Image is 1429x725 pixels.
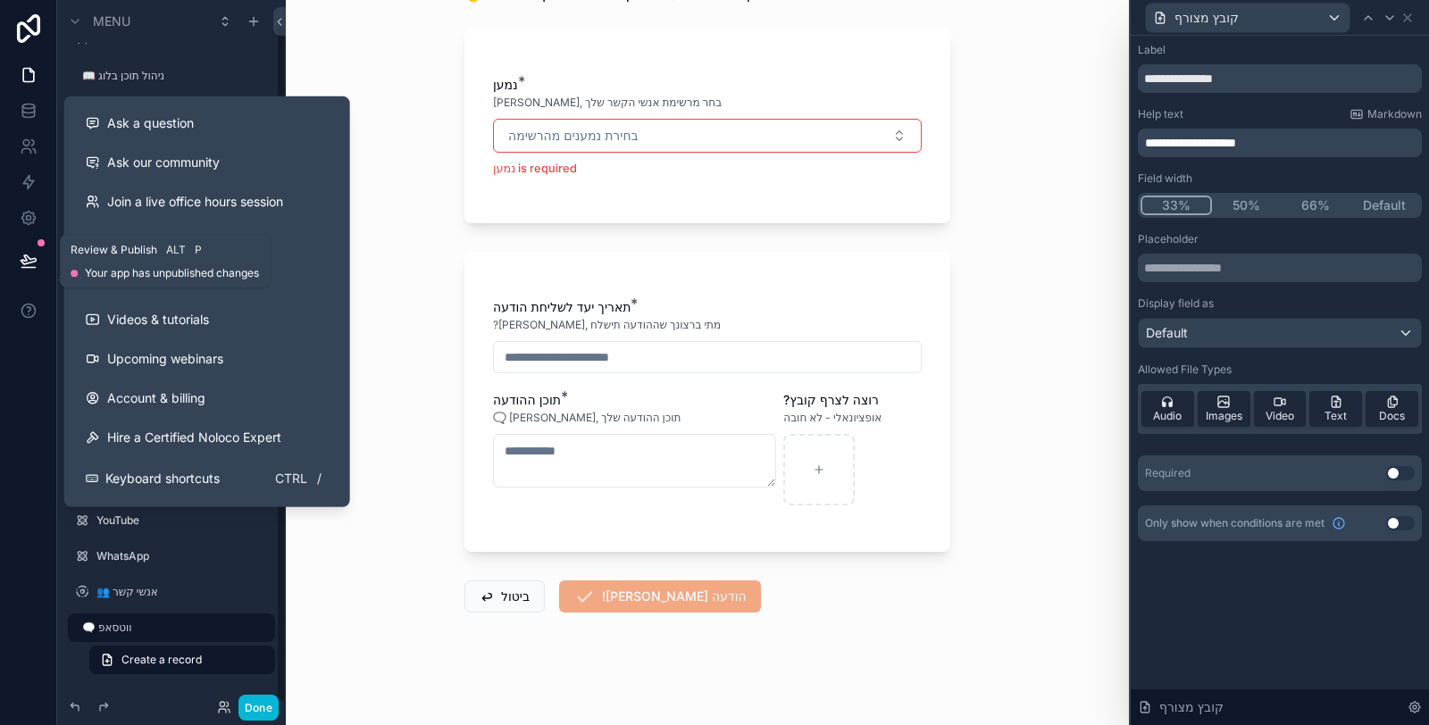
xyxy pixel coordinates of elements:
span: Join a live office hours session [107,193,283,211]
button: Done [238,695,279,721]
a: Markdown [1350,107,1422,121]
span: Default [1146,324,1188,342]
span: Only show when conditions are met [1145,516,1325,530]
span: Ask a question [107,114,194,132]
span: Markdown [1367,107,1422,121]
span: Docs [1379,409,1405,423]
p: נמען is required [493,160,922,177]
span: Audio [1153,409,1182,423]
span: תאריך יעד לשליחת הודעה [493,299,631,314]
span: Upcoming webinars [107,350,223,368]
span: Images [1206,409,1242,423]
button: 33% [1141,196,1212,215]
label: Allowed File Types [1138,362,1232,377]
label: Display field as [1138,296,1214,311]
a: Upcoming webinars [71,339,343,379]
label: Label [1138,43,1166,57]
button: Select Button [493,119,922,153]
label: Field width [1138,171,1192,186]
button: ביטול [464,580,545,612]
label: Placeholder [1138,232,1199,246]
a: Support & guides [71,221,343,261]
button: 50% [1212,196,1282,215]
span: תוכן ההודעה [493,392,561,407]
label: WhatsApp [96,549,272,563]
button: קובץ מצורף [1145,3,1350,33]
span: / [313,471,327,486]
span: Support & guides [107,232,209,250]
span: P [191,243,205,257]
a: Noloco Academy [71,261,343,300]
span: קובץ מצורף [1174,9,1239,27]
label: Help text [1138,107,1183,121]
span: Videos & tutorials [107,311,209,329]
span: Video [1266,409,1294,423]
a: Ask our community [71,143,343,182]
span: 🗨️ [PERSON_NAME], תוכן ההודעה שלך [493,411,681,425]
button: Default [1138,318,1422,348]
a: Join a live office hours session [71,182,343,221]
button: Keyboard shortcutsCtrl/ [71,457,343,500]
span: ?רוצה לצרף קובץ [783,392,879,407]
span: בחירת נמענים מהרשימה [508,127,639,145]
span: Noloco Academy [107,271,208,289]
a: Create a record [89,646,275,674]
button: Default [1350,196,1420,215]
span: נמען [493,77,518,92]
span: אופציונאלי - לא חובה [783,411,882,425]
label: YouTube [96,513,272,528]
a: Account & billing [71,379,343,418]
span: Alt [166,243,186,257]
span: Ctrl [273,468,309,489]
span: Review & Publish [71,243,157,257]
span: [PERSON_NAME], בחר מרשימת אנשי הקשר שלך [493,96,722,110]
span: Account & billing [107,389,205,407]
span: קובץ מצורף [1159,698,1224,716]
span: Your app has unpublished changes [85,266,259,280]
span: ?[PERSON_NAME], מתי ברצונך שההודעה תישלח [493,318,721,332]
label: 👥 אנשי קשר [96,585,272,599]
button: Hire a Certified Noloco Expert [71,418,343,457]
span: Keyboard shortcuts [105,470,220,487]
span: Menu [93,12,130,30]
a: Videos & tutorials [71,300,343,339]
span: Hire a Certified Noloco Expert [107,429,281,446]
div: Required [1145,466,1191,480]
span: Create a record [121,653,202,667]
button: Ask a question [71,104,343,143]
label: 📖 ניהול תוכן בלוג [82,69,272,83]
div: scrollable content [1138,129,1422,157]
label: 🗨️ ווטסאפ [82,621,264,635]
button: 66% [1281,196,1350,215]
span: Ask our community [107,154,220,171]
span: Text [1325,409,1347,423]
